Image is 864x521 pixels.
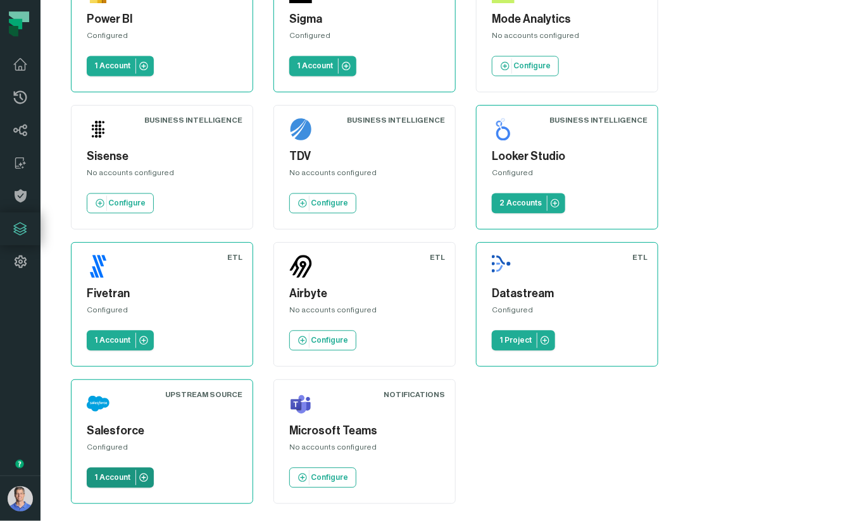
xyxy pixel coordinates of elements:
div: Configured [492,168,642,183]
div: Configured [492,305,642,321]
h5: Sisense [87,149,237,166]
a: 1 Account [289,56,356,77]
p: 1 Account [297,61,333,71]
p: 1 Account [94,336,130,346]
p: Configure [108,199,146,209]
div: Business Intelligence [347,116,445,126]
h5: Datastream [492,286,642,303]
img: Datastream [492,255,515,278]
img: Microsoft Teams [289,393,312,415]
div: Configured [289,31,440,46]
p: Configure [513,61,551,71]
h5: TDV [289,149,440,166]
h5: Sigma [289,11,440,28]
img: TDV [289,118,312,141]
div: No accounts configured [289,443,440,458]
h5: Microsoft Teams [289,423,440,440]
img: Fivetran [87,255,110,278]
div: Notifications [384,390,445,400]
div: No accounts configured [492,31,642,46]
div: ETL [430,253,445,263]
h5: Airbyte [289,286,440,303]
p: Configure [311,473,348,483]
p: 1 Project [499,336,532,346]
div: Tooltip anchor [14,458,25,470]
p: 2 Accounts [499,199,542,209]
h5: Mode Analytics [492,11,642,28]
div: ETL [227,253,242,263]
p: 1 Account [94,473,130,483]
div: No accounts configured [289,168,440,183]
a: 1 Project [492,331,555,351]
div: Configured [87,31,237,46]
a: Configure [87,193,154,214]
div: Business Intelligence [144,116,242,126]
a: Configure [289,331,356,351]
p: Configure [311,336,348,346]
div: Business Intelligence [549,116,648,126]
div: ETL [632,253,648,263]
img: avatar of Barak Forgoun [8,486,33,512]
a: Configure [289,193,356,214]
img: Sisense [87,118,110,141]
div: Configured [87,305,237,321]
a: 1 Account [87,468,154,488]
img: Looker Studio [492,118,515,141]
div: Upstream Source [165,390,242,400]
h5: Looker Studio [492,149,642,166]
div: No accounts configured [87,168,237,183]
p: 1 Account [94,61,130,71]
h5: Fivetran [87,286,237,303]
h5: Salesforce [87,423,237,440]
img: Airbyte [289,255,312,278]
div: No accounts configured [289,305,440,321]
a: Configure [492,56,559,77]
div: Configured [87,443,237,458]
a: 1 Account [87,56,154,77]
a: 2 Accounts [492,193,565,214]
a: Configure [289,468,356,488]
img: Salesforce [87,393,110,415]
h5: Power BI [87,11,237,28]
a: 1 Account [87,331,154,351]
p: Configure [311,199,348,209]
